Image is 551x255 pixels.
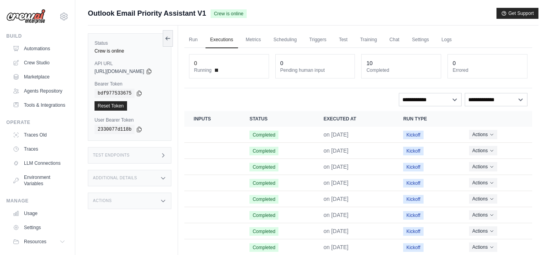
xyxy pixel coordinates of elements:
iframe: Chat Widget [512,217,551,255]
div: 10 [366,59,373,67]
div: 0 [453,59,456,67]
span: [URL][DOMAIN_NAME] [95,68,144,75]
button: Get Support [496,8,538,19]
a: LLM Connections [9,157,69,169]
button: Actions for execution [469,226,497,236]
span: Completed [249,227,278,236]
span: Kickoff [403,211,424,220]
a: Chat [385,32,404,48]
h3: Test Endpoints [93,153,130,158]
a: Training [355,32,382,48]
div: 0 [194,59,197,67]
a: Triggers [305,32,331,48]
button: Actions for execution [469,210,497,220]
a: Executions [205,32,238,48]
a: Traces Old [9,129,69,141]
span: Completed [249,147,278,155]
a: Marketplace [9,71,69,83]
span: Kickoff [403,147,424,155]
div: Manage [6,198,69,204]
span: Crew is online [211,9,246,18]
span: Completed [249,179,278,188]
button: Actions for execution [469,242,497,252]
button: Actions for execution [469,130,497,139]
button: Actions for execution [469,178,497,188]
button: Actions for execution [469,146,497,155]
label: API URL [95,60,165,67]
span: Completed [249,243,278,252]
a: Usage [9,207,69,220]
span: Completed [249,211,278,220]
label: Status [95,40,165,46]
span: Kickoff [403,179,424,188]
span: Resources [24,239,46,245]
div: Build [6,33,69,39]
a: Test [334,32,352,48]
time: September 19, 2025 at 10:32 CEST [324,228,349,234]
th: Status [240,111,314,127]
dt: Errored [453,67,522,73]
a: Metrics [241,32,266,48]
span: Completed [249,195,278,204]
dt: Completed [366,67,436,73]
span: Kickoff [403,243,424,252]
time: September 19, 2025 at 12:23 CEST [324,131,349,138]
th: Run Type [394,111,460,127]
time: September 19, 2025 at 11:53 CEST [324,148,349,154]
span: Running [194,67,212,73]
div: 0 [280,59,284,67]
span: Completed [249,131,278,139]
button: Actions for execution [469,162,497,171]
span: Completed [249,163,278,171]
a: Automations [9,42,69,55]
a: Settings [9,221,69,234]
a: Settings [407,32,433,48]
dt: Pending human input [280,67,350,73]
th: Inputs [184,111,240,127]
code: 2330077d118b [95,125,135,134]
a: Run [184,32,202,48]
time: September 19, 2025 at 09:26 CEST [324,244,349,250]
time: September 19, 2025 at 11:48 CEST [324,164,349,170]
a: Reset Token [95,101,127,111]
span: Kickoff [403,131,424,139]
a: Logs [437,32,456,48]
h3: Additional Details [93,176,137,180]
a: Environment Variables [9,171,69,190]
time: September 19, 2025 at 11:44 CEST [324,180,349,186]
span: Kickoff [403,163,424,171]
a: Crew Studio [9,56,69,69]
span: Kickoff [403,227,424,236]
time: September 19, 2025 at 11:12 CEST [324,196,349,202]
span: Outlook Email Priority Assistant V1 [88,8,206,19]
a: Scheduling [269,32,301,48]
div: Crew is online [95,48,165,54]
a: Agents Repository [9,85,69,97]
time: September 19, 2025 at 11:07 CEST [324,212,349,218]
button: Actions for execution [469,194,497,204]
a: Tools & Integrations [9,99,69,111]
img: Logo [6,9,45,24]
div: Operate [6,119,69,126]
code: bdf977533675 [95,89,135,98]
th: Executed at [314,111,394,127]
label: User Bearer Token [95,117,165,123]
span: Kickoff [403,195,424,204]
label: Bearer Token [95,81,165,87]
h3: Actions [93,199,112,203]
a: Traces [9,143,69,155]
button: Resources [9,235,69,248]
